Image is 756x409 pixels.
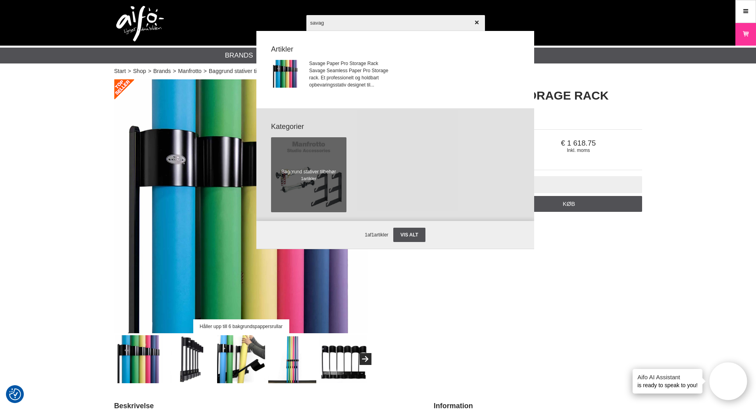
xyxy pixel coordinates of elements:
span: 1 [281,175,336,182]
img: logo.png [116,6,164,42]
a: Brands [225,50,253,61]
span: Savage Seamless Paper Pro Storage rack. Et professionelt og holdbart opbevaringsstativ designet t... [309,67,390,88]
span: 1 [365,232,367,238]
button: Samtykkepræferencer [9,387,21,401]
a: Vis alt [393,228,425,242]
span: artikler [304,176,316,181]
span: af [367,232,371,238]
strong: Kategorier [266,121,524,132]
input: Søg efter produkter... [306,9,485,36]
img: Revisit consent button [9,388,21,400]
img: sa-dbh-003.jpg [271,60,299,88]
span: Baggrund stativer tilbehør [281,168,336,175]
a: Savage Paper Pro Storage RackSavage Seamless Paper Pro Storage rack. Et professionelt og holdbart... [267,55,395,95]
span: Savage Paper Pro Storage Rack [309,60,390,67]
span: artikler [374,232,389,238]
strong: Artikler [266,44,524,55]
span: 1 [371,232,374,238]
